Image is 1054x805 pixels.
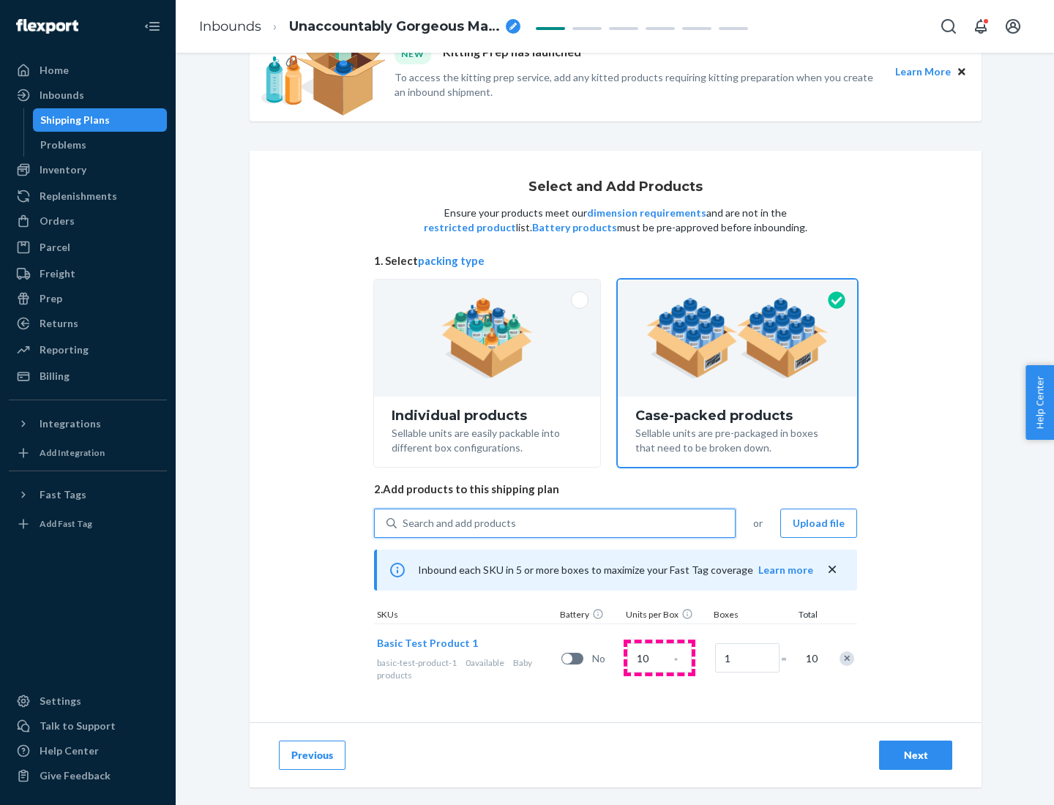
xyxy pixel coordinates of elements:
[40,88,84,102] div: Inbounds
[16,19,78,34] img: Flexport logo
[187,5,532,48] ol: breadcrumbs
[40,214,75,228] div: Orders
[9,364,167,388] a: Billing
[9,412,167,435] button: Integrations
[418,253,485,269] button: packing type
[279,741,345,770] button: Previous
[715,643,780,673] input: Number of boxes
[40,189,117,203] div: Replenishments
[9,338,167,362] a: Reporting
[40,487,86,502] div: Fast Tags
[392,408,583,423] div: Individual products
[9,59,167,82] a: Home
[40,266,75,281] div: Freight
[374,550,857,591] div: Inbound each SKU in 5 or more boxes to maximize your Fast Tag coverage
[40,63,69,78] div: Home
[374,608,557,624] div: SKUs
[40,744,99,758] div: Help Center
[954,64,970,80] button: Close
[758,563,813,577] button: Learn more
[424,220,516,235] button: restricted product
[892,748,940,763] div: Next
[825,562,840,577] button: close
[40,113,110,127] div: Shipping Plans
[9,287,167,310] a: Prep
[33,133,168,157] a: Problems
[443,44,581,64] p: Kitting Prep has launched
[780,509,857,538] button: Upload file
[1025,365,1054,440] button: Help Center
[441,298,533,378] img: individual-pack.facf35554cb0f1810c75b2bd6df2d64e.png
[9,262,167,285] a: Freight
[966,12,995,41] button: Open notifications
[9,739,167,763] a: Help Center
[9,764,167,787] button: Give Feedback
[9,512,167,536] a: Add Fast Tag
[9,209,167,233] a: Orders
[635,408,840,423] div: Case-packed products
[40,369,70,383] div: Billing
[395,44,431,64] div: NEW
[403,516,516,531] div: Search and add products
[753,516,763,531] span: or
[627,643,692,673] input: Case Quantity
[9,236,167,259] a: Parcel
[40,768,111,783] div: Give Feedback
[40,416,101,431] div: Integrations
[803,651,818,666] span: 10
[40,316,78,331] div: Returns
[557,608,623,624] div: Battery
[40,517,92,530] div: Add Fast Tag
[934,12,963,41] button: Open Search Box
[9,83,167,107] a: Inbounds
[635,423,840,455] div: Sellable units are pre-packaged in boxes that need to be broken down.
[528,180,703,195] h1: Select and Add Products
[40,342,89,357] div: Reporting
[781,651,796,666] span: =
[33,108,168,132] a: Shipping Plans
[9,483,167,506] button: Fast Tags
[395,70,882,100] p: To access the kitting prep service, add any kitted products requiring kitting preparation when yo...
[40,446,105,459] div: Add Integration
[374,253,857,269] span: 1. Select
[9,158,167,181] a: Inventory
[646,298,829,378] img: case-pack.59cecea509d18c883b923b81aeac6d0b.png
[377,636,478,651] button: Basic Test Product 1
[9,714,167,738] a: Talk to Support
[374,482,857,497] span: 2. Add products to this shipping plan
[532,220,617,235] button: Battery products
[879,741,952,770] button: Next
[895,64,951,80] button: Learn More
[377,656,556,681] div: Baby products
[840,651,854,666] div: Remove Item
[289,18,500,37] span: Unaccountably Gorgeous Mandrill
[40,240,70,255] div: Parcel
[9,689,167,713] a: Settings
[9,184,167,208] a: Replenishments
[466,657,504,668] span: 0 available
[998,12,1028,41] button: Open account menu
[587,206,706,220] button: dimension requirements
[40,138,86,152] div: Problems
[592,651,621,666] span: No
[377,637,478,649] span: Basic Test Product 1
[784,608,821,624] div: Total
[711,608,784,624] div: Boxes
[392,423,583,455] div: Sellable units are easily packable into different box configurations.
[40,162,86,177] div: Inventory
[9,312,167,335] a: Returns
[40,291,62,306] div: Prep
[40,694,81,708] div: Settings
[377,657,457,668] span: basic-test-product-1
[40,719,116,733] div: Talk to Support
[199,18,261,34] a: Inbounds
[623,608,711,624] div: Units per Box
[138,12,167,41] button: Close Navigation
[422,206,809,235] p: Ensure your products meet our and are not in the list. must be pre-approved before inbounding.
[9,441,167,465] a: Add Integration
